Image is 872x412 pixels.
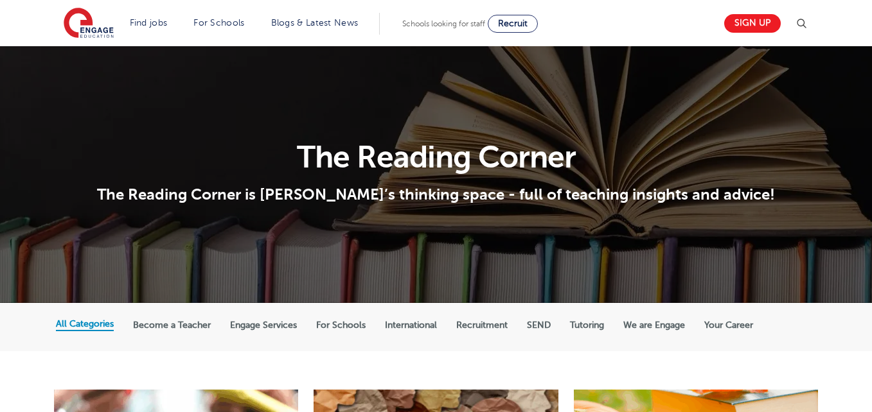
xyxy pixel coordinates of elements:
a: Find jobs [130,18,168,28]
label: Recruitment [456,320,508,331]
label: Become a Teacher [133,320,211,331]
p: The Reading Corner is [PERSON_NAME]’s thinking space - full of teaching insights and advice! [56,185,816,204]
a: For Schools [193,18,244,28]
label: SEND [527,320,551,331]
label: Tutoring [570,320,604,331]
a: Blogs & Latest News [271,18,359,28]
span: Schools looking for staff [402,19,485,28]
label: Your Career [704,320,753,331]
label: International [385,320,437,331]
label: We are Engage [623,320,685,331]
a: Recruit [488,15,538,33]
label: Engage Services [230,320,297,331]
label: For Schools [316,320,366,331]
h1: The Reading Corner [56,142,816,173]
a: Sign up [724,14,781,33]
span: Recruit [498,19,528,28]
img: Engage Education [64,8,114,40]
label: All Categories [56,318,114,330]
